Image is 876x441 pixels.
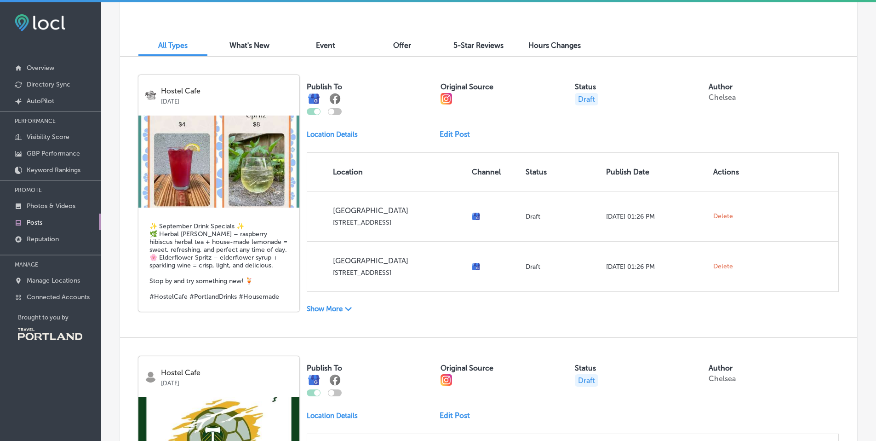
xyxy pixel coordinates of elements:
p: Draft [526,263,599,271]
p: [DATE] 01:26 PM [606,213,706,220]
p: Show More [307,305,343,313]
span: What's New [229,41,269,50]
p: GBP Performance [27,150,80,157]
span: Hours Changes [528,41,581,50]
label: Publish To [307,82,342,91]
p: Draft [575,93,598,105]
span: Delete [713,262,733,271]
a: Edit Post [440,130,477,139]
th: Status [522,153,602,191]
p: Photos & Videos [27,202,75,210]
label: Author [709,364,733,372]
p: Reputation [27,235,59,243]
p: Draft [575,374,598,387]
label: Publish To [307,364,342,372]
th: Location [307,153,468,191]
span: Delete [713,212,733,220]
span: All Types [158,41,188,50]
span: Offer [393,41,411,50]
span: Event [316,41,335,50]
label: Status [575,82,596,91]
img: logo [145,90,156,101]
p: [STREET_ADDRESS] [333,269,464,277]
th: Publish Date [602,153,710,191]
label: Original Source [441,82,493,91]
p: [GEOGRAPHIC_DATA] [333,206,464,215]
p: Location Details [307,412,358,420]
th: Channel [468,153,522,191]
p: [GEOGRAPHIC_DATA] [333,256,464,265]
p: Connected Accounts [27,293,90,301]
p: Chelsea [709,374,736,383]
img: logo [145,371,156,383]
label: Original Source [441,364,493,372]
img: Travel Portland [18,328,82,340]
p: Location Details [307,130,358,139]
th: Actions [710,153,752,191]
p: Hostel Cafe [161,369,293,377]
p: AutoPilot [27,97,54,105]
a: Edit Post [440,411,477,420]
p: [DATE] [161,377,293,387]
p: Keyword Rankings [27,166,80,174]
h5: ✨ September Drink Specials ✨ 🌿 Herbal [PERSON_NAME] – raspberry hibiscus herbal tea + house-made ... [149,222,288,301]
p: [DATE] 01:26 PM [606,263,706,271]
label: Status [575,364,596,372]
img: 1756758397541520466_18396187168184558_3159542018052043751_n.jpg [138,116,299,208]
p: Chelsea [709,93,736,102]
p: [STREET_ADDRESS] [333,219,464,226]
p: Visibility Score [27,133,69,141]
p: Overview [27,64,54,72]
p: Hostel Cafe [161,87,293,95]
label: Author [709,82,733,91]
img: fda3e92497d09a02dc62c9cd864e3231.png [15,14,65,31]
p: Posts [27,219,42,226]
p: Directory Sync [27,81,70,88]
p: Brought to you by [18,314,101,321]
span: 5-Star Reviews [453,41,504,50]
p: [DATE] [161,95,293,105]
p: Draft [526,213,599,220]
p: Manage Locations [27,277,80,284]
